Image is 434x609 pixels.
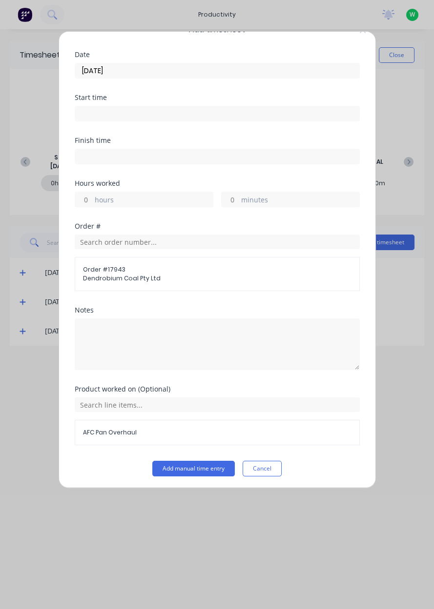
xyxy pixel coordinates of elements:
[243,461,282,476] button: Cancel
[152,461,235,476] button: Add manual time entry
[75,192,92,207] input: 0
[83,428,351,437] span: AFC Pan Overhaul
[75,235,360,249] input: Search order number...
[75,307,360,314] div: Notes
[75,51,360,58] div: Date
[241,195,359,207] label: minutes
[75,180,360,187] div: Hours worked
[83,274,351,283] span: Dendrobium Coal Pty Ltd
[75,397,360,412] input: Search line items...
[75,94,360,101] div: Start time
[83,265,351,274] span: Order # 17943
[75,223,360,230] div: Order #
[222,192,239,207] input: 0
[75,386,360,393] div: Product worked on (Optional)
[95,195,213,207] label: hours
[75,137,360,144] div: Finish time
